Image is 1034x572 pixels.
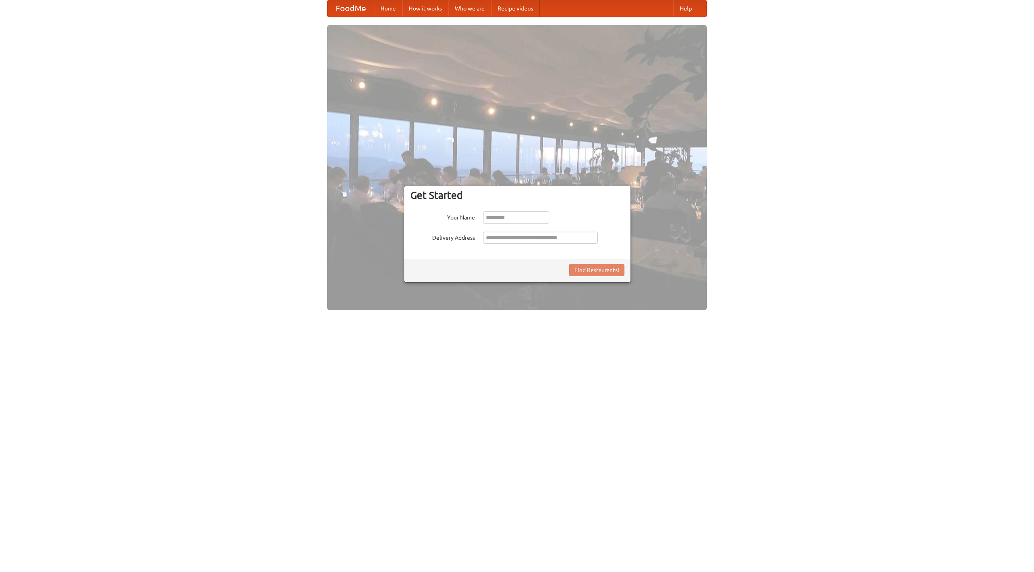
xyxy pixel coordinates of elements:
a: FoodMe [328,0,374,17]
button: Find Restaurants! [569,264,624,276]
a: Home [374,0,402,17]
a: How it works [402,0,448,17]
h3: Get Started [410,189,624,201]
a: Who we are [448,0,491,17]
label: Delivery Address [410,232,475,242]
a: Help [673,0,698,17]
a: Recipe videos [491,0,540,17]
label: Your Name [410,211,475,222]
